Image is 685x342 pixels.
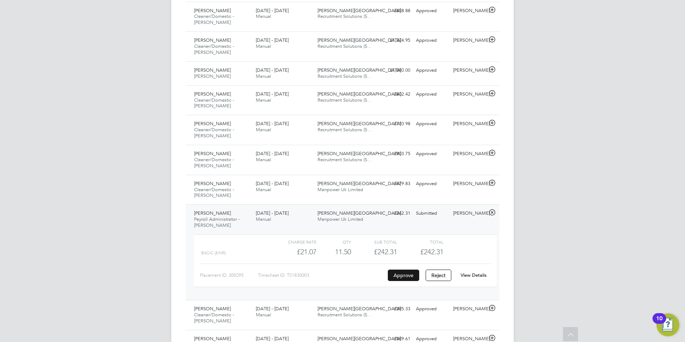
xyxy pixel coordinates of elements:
span: [DATE] - [DATE] [256,306,289,312]
button: Reject [426,270,451,281]
span: [PERSON_NAME] [194,67,231,73]
span: [PERSON_NAME][GEOGRAPHIC_DATA] [318,37,401,43]
span: Manual [256,157,271,163]
span: Recruitment Solutions (S… [318,73,372,79]
span: Manual [256,187,271,193]
div: £602.42 [376,88,413,100]
span: [PERSON_NAME][GEOGRAPHIC_DATA] [318,91,401,97]
div: £242.31 [376,208,413,219]
div: Approved [413,118,450,130]
span: Manpower Uk Limited [318,187,363,193]
div: 11.50 [316,246,351,258]
div: Approved [413,303,450,315]
span: Recruitment Solutions (S… [318,127,372,133]
span: [PERSON_NAME][GEOGRAPHIC_DATA] [318,121,401,127]
div: Placement ID: 300295 [200,270,258,281]
div: £903.75 [376,148,413,160]
span: Manual [256,312,271,318]
span: Cleaner/Domestic - [PERSON_NAME] [194,187,234,199]
span: Recruitment Solutions (S… [318,312,372,318]
span: Cleaner/Domestic - [PERSON_NAME] [194,43,234,55]
div: £710.98 [376,118,413,130]
button: Open Resource Center, 10 new notifications [656,313,679,336]
span: [PERSON_NAME] [194,7,231,14]
div: £395.33 [376,303,413,315]
div: £658.88 [376,5,413,17]
span: Manual [256,73,271,79]
div: [PERSON_NAME] [450,35,487,46]
span: [PERSON_NAME][GEOGRAPHIC_DATA] [318,210,401,216]
div: [PERSON_NAME] [450,118,487,130]
span: [DATE] - [DATE] [256,91,289,97]
span: [PERSON_NAME] [194,180,231,187]
span: [DATE] - [DATE] [256,180,289,187]
span: Cleaner/Domestic - [PERSON_NAME] [194,157,234,169]
div: Sub Total [351,238,397,246]
span: [DATE] - [DATE] [256,121,289,127]
span: Manual [256,13,271,19]
div: [PERSON_NAME] [450,303,487,315]
span: Manual [256,127,271,133]
span: Recruitment Solutions (S… [318,13,372,19]
span: [PERSON_NAME] [194,121,231,127]
div: £242.31 [351,246,397,258]
div: £1,080.00 [376,65,413,76]
div: [PERSON_NAME] [450,65,487,76]
span: [DATE] - [DATE] [256,37,289,43]
span: Cleaner/Domestic - [PERSON_NAME] [194,97,234,109]
span: [PERSON_NAME] [194,91,231,97]
span: Manual [256,43,271,49]
div: [PERSON_NAME] [450,178,487,190]
span: Manpower Uk Limited [318,216,363,222]
span: [PERSON_NAME] [194,37,231,43]
span: Basic (£/HR) [201,250,226,255]
div: £1,324.95 [376,35,413,46]
span: Cleaner/Domestic - [PERSON_NAME] [194,127,234,139]
div: Total [397,238,443,246]
div: Approved [413,65,450,76]
div: Timesheet ID: TS1830003 [258,270,386,281]
span: [PERSON_NAME][GEOGRAPHIC_DATA] [318,7,401,14]
span: [PERSON_NAME][GEOGRAPHIC_DATA] [318,150,401,157]
span: Manual [256,216,271,222]
a: View Details [461,272,487,278]
span: [PERSON_NAME] [194,150,231,157]
span: [PERSON_NAME][GEOGRAPHIC_DATA] [318,306,401,312]
div: Charge rate [270,238,316,246]
div: [PERSON_NAME] [450,5,487,17]
span: Recruitment Solutions (S… [318,157,372,163]
div: £479.83 [376,178,413,190]
div: [PERSON_NAME] [450,88,487,100]
div: £21.07 [270,246,316,258]
span: [PERSON_NAME][GEOGRAPHIC_DATA] [318,180,401,187]
button: Approve [388,270,419,281]
span: [PERSON_NAME] [194,210,231,216]
span: [DATE] - [DATE] [256,150,289,157]
span: [DATE] - [DATE] [256,7,289,14]
div: Submitted [413,208,450,219]
span: Cleaner/Domestic - [PERSON_NAME] [194,312,234,324]
span: Cleaner/Domestic - [PERSON_NAME] [194,13,234,25]
div: Approved [413,178,450,190]
span: [PERSON_NAME][GEOGRAPHIC_DATA] [318,67,401,73]
span: Recruitment Solutions (S… [318,97,372,103]
span: Payroll Administrator - [PERSON_NAME] [194,216,240,228]
div: Approved [413,148,450,160]
span: Manual [256,97,271,103]
div: [PERSON_NAME] [450,148,487,160]
span: £242.31 [420,247,443,256]
div: Approved [413,5,450,17]
span: [PERSON_NAME] [194,336,231,342]
div: QTY [316,238,351,246]
span: Recruitment Solutions (S… [318,43,372,49]
span: [PERSON_NAME] [194,73,231,79]
div: Approved [413,88,450,100]
div: Approved [413,35,450,46]
span: [DATE] - [DATE] [256,336,289,342]
span: [DATE] - [DATE] [256,67,289,73]
span: [DATE] - [DATE] [256,210,289,216]
span: [PERSON_NAME] [194,306,231,312]
div: [PERSON_NAME] [450,208,487,219]
div: 10 [656,318,663,328]
span: [PERSON_NAME][GEOGRAPHIC_DATA] [318,336,401,342]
